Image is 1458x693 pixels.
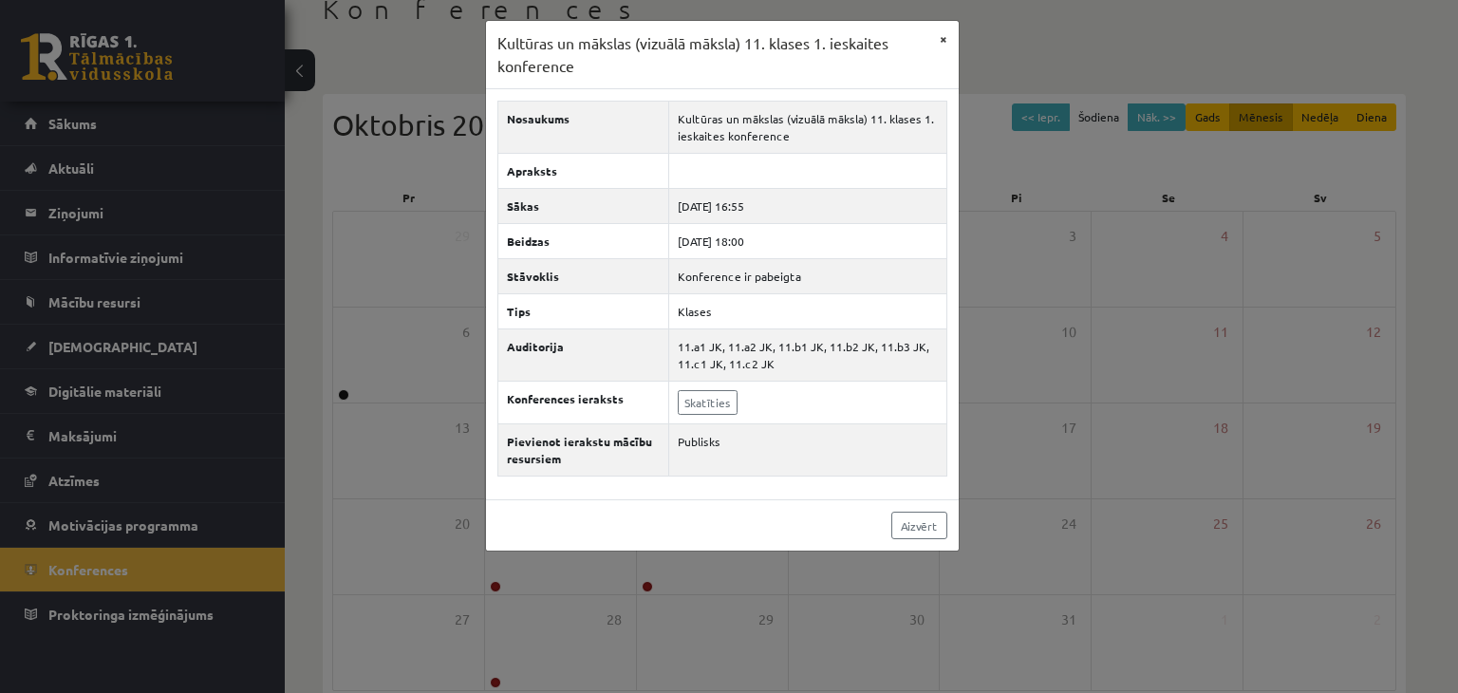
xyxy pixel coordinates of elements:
th: Beidzas [497,224,669,259]
th: Sākas [497,189,669,224]
th: Nosaukums [497,102,669,154]
td: Konference ir pabeigta [669,259,946,294]
th: Konferences ieraksts [497,382,669,424]
th: Stāvoklis [497,259,669,294]
td: [DATE] 18:00 [669,224,946,259]
td: [DATE] 16:55 [669,189,946,224]
th: Pievienot ierakstu mācību resursiem [497,424,669,477]
td: Klases [669,294,946,329]
a: Skatīties [678,390,738,415]
th: Apraksts [497,154,669,189]
td: Publisks [669,424,946,477]
th: Auditorija [497,329,669,382]
td: Kultūras un mākslas (vizuālā māksla) 11. klases 1. ieskaites konference [669,102,946,154]
button: × [928,21,959,57]
th: Tips [497,294,669,329]
h3: Kultūras un mākslas (vizuālā māksla) 11. klases 1. ieskaites konference [497,32,928,77]
td: 11.a1 JK, 11.a2 JK, 11.b1 JK, 11.b2 JK, 11.b3 JK, 11.c1 JK, 11.c2 JK [669,329,946,382]
a: Aizvērt [891,512,947,539]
